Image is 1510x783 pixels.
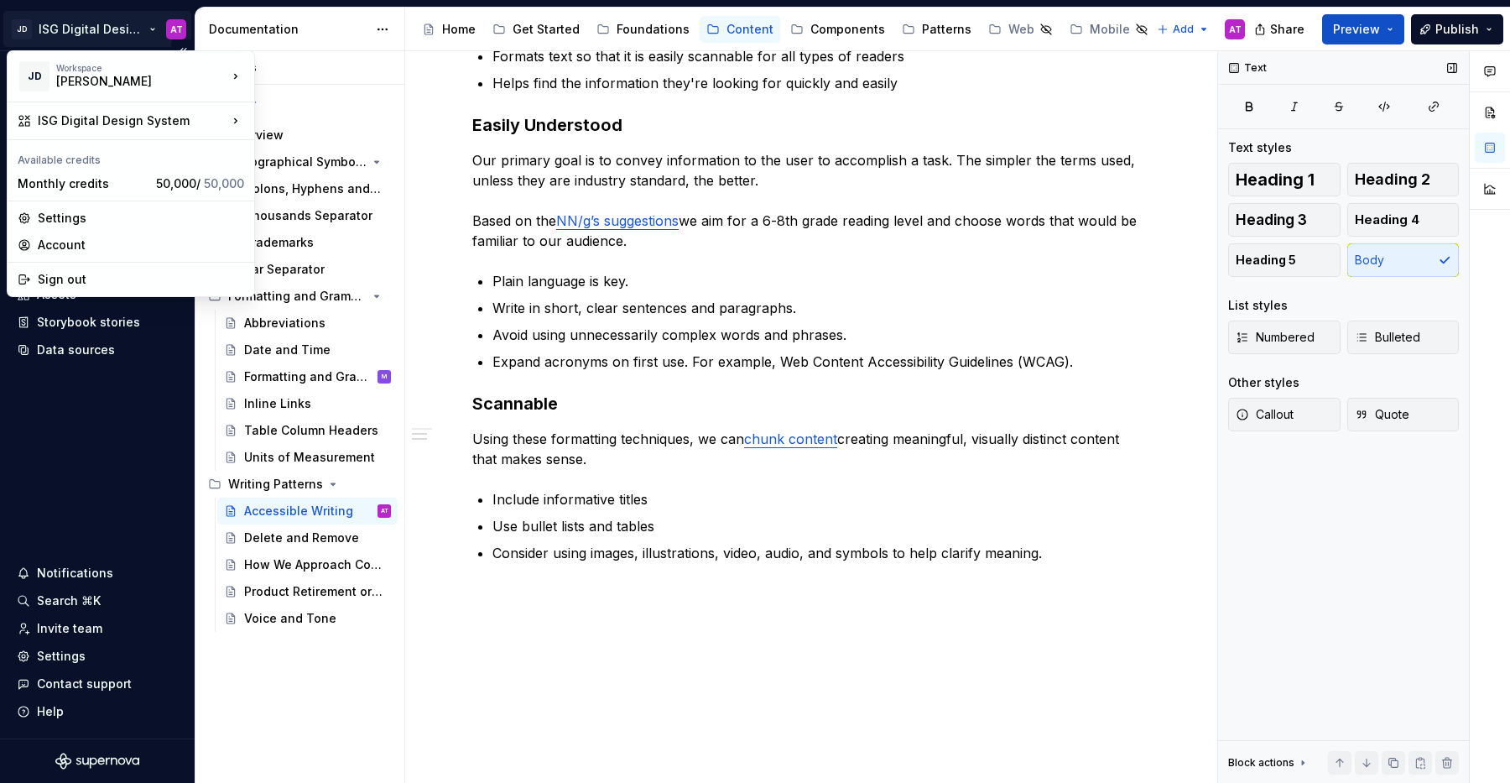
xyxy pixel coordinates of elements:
div: Monthly credits [18,175,149,192]
div: Sign out [38,271,244,288]
div: [PERSON_NAME] [56,73,199,90]
span: 50,000 / [156,176,244,191]
span: 50,000 [204,176,244,191]
div: JD [19,61,49,91]
div: ISG Digital Design System [38,112,227,129]
div: Workspace [56,63,227,73]
div: Settings [38,210,244,227]
div: Account [38,237,244,253]
div: Available credits [11,144,251,170]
